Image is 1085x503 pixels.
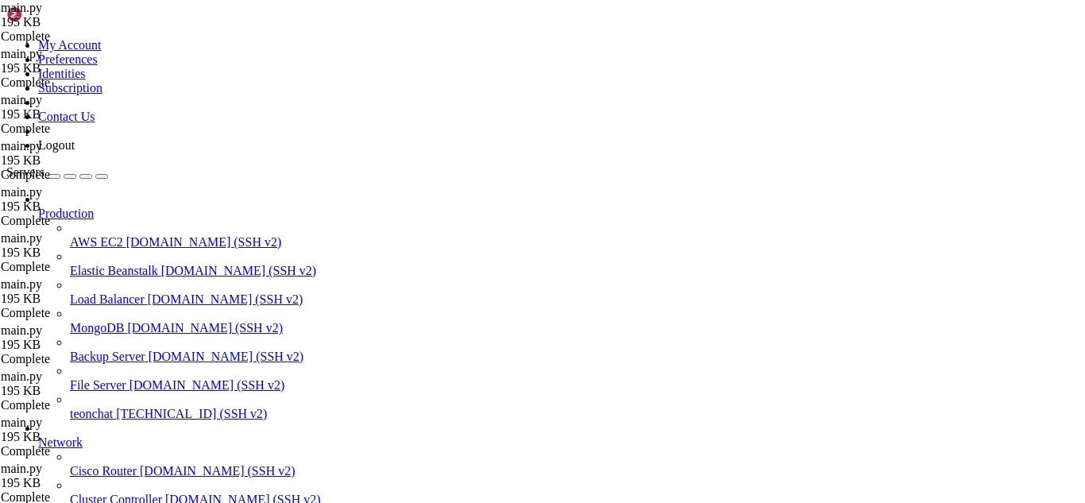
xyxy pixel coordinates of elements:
[1,430,148,444] div: 195 KB
[1,231,148,260] span: main.py
[1,370,42,383] span: main.py
[1,75,148,90] div: Complete
[1,231,42,245] span: main.py
[1,292,148,306] div: 195 KB
[1,260,148,274] div: Complete
[1,199,148,214] div: 195 KB
[1,444,148,459] div: Complete
[1,277,42,291] span: main.py
[1,352,148,366] div: Complete
[1,323,42,337] span: main.py
[1,93,148,122] span: main.py
[1,306,148,320] div: Complete
[1,462,148,490] span: main.py
[1,47,148,75] span: main.py
[1,47,42,60] span: main.py
[1,246,148,260] div: 195 KB
[1,93,42,106] span: main.py
[1,462,42,475] span: main.py
[1,153,148,168] div: 195 KB
[1,1,148,29] span: main.py
[1,476,148,490] div: 195 KB
[1,370,148,398] span: main.py
[1,277,148,306] span: main.py
[1,214,148,228] div: Complete
[1,398,148,412] div: Complete
[1,29,148,44] div: Complete
[1,139,42,153] span: main.py
[1,107,148,122] div: 195 KB
[1,122,148,136] div: Complete
[1,338,148,352] div: 195 KB
[1,15,148,29] div: 195 KB
[1,384,148,398] div: 195 KB
[1,323,148,352] span: main.py
[1,416,42,429] span: main.py
[1,185,148,214] span: main.py
[1,168,148,182] div: Complete
[1,139,148,168] span: main.py
[1,61,148,75] div: 195 KB
[1,185,42,199] span: main.py
[1,416,148,444] span: main.py
[1,1,42,14] span: main.py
